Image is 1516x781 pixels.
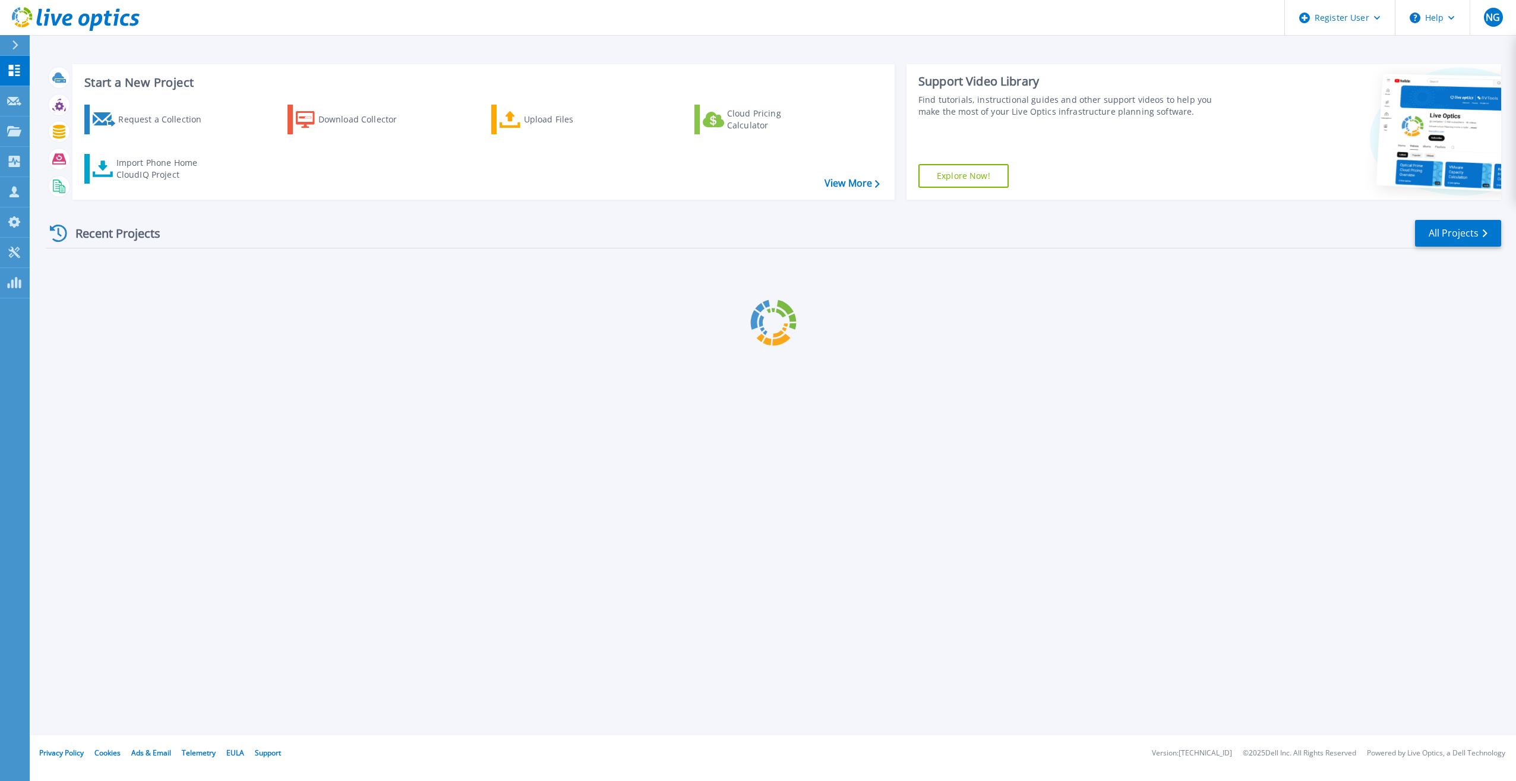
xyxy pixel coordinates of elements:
[288,105,420,134] a: Download Collector
[825,178,880,189] a: View More
[1243,749,1356,757] li: © 2025 Dell Inc. All Rights Reserved
[1486,12,1500,22] span: NG
[491,105,624,134] a: Upload Files
[94,748,121,758] a: Cookies
[524,108,619,131] div: Upload Files
[318,108,413,131] div: Download Collector
[918,164,1009,188] a: Explore Now!
[1367,749,1505,757] li: Powered by Live Optics, a Dell Technology
[39,748,84,758] a: Privacy Policy
[918,74,1226,89] div: Support Video Library
[182,748,216,758] a: Telemetry
[918,94,1226,118] div: Find tutorials, instructional guides and other support videos to help you make the most of your L...
[84,105,217,134] a: Request a Collection
[1152,749,1232,757] li: Version: [TECHNICAL_ID]
[131,748,171,758] a: Ads & Email
[255,748,281,758] a: Support
[116,157,209,181] div: Import Phone Home CloudIQ Project
[727,108,822,131] div: Cloud Pricing Calculator
[118,108,213,131] div: Request a Collection
[84,76,879,89] h3: Start a New Project
[226,748,244,758] a: EULA
[694,105,827,134] a: Cloud Pricing Calculator
[46,219,176,248] div: Recent Projects
[1415,220,1501,247] a: All Projects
